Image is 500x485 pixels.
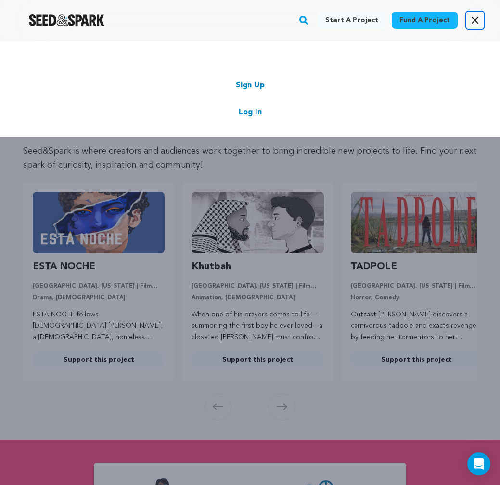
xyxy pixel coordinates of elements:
a: Start a project [318,12,386,29]
a: Fund a project [392,12,458,29]
div: Open Intercom Messenger [467,452,490,475]
a: Log In [239,106,262,118]
a: Sign Up [236,79,265,91]
a: Seed&Spark Homepage [29,14,104,26]
img: Seed&Spark Logo Dark Mode [29,14,104,26]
